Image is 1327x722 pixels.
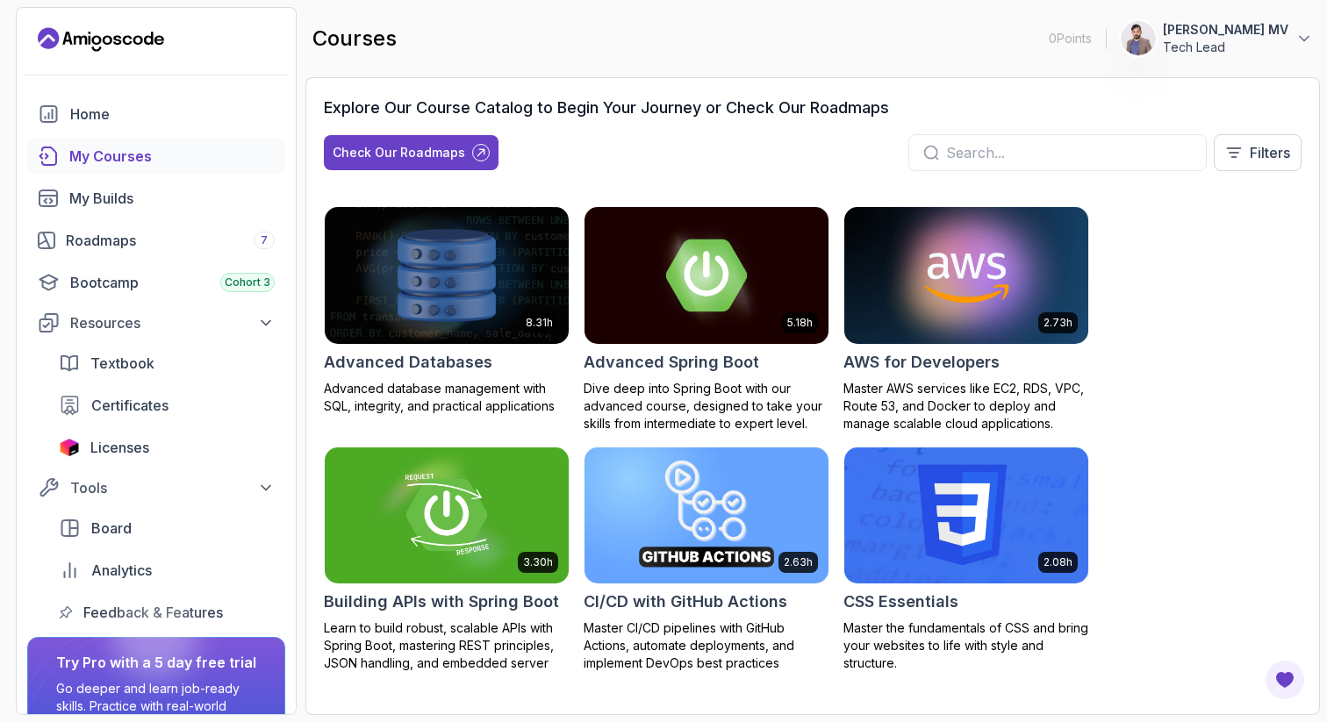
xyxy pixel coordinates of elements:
h2: Advanced Databases [324,350,492,375]
p: Learn to build robust, scalable APIs with Spring Boot, mastering REST principles, JSON handling, ... [324,619,570,690]
span: Textbook [90,353,154,374]
a: Landing page [38,25,164,54]
a: feedback [48,595,285,630]
button: Check Our Roadmaps [324,135,499,170]
h2: AWS for Developers [843,350,1000,375]
input: Search... [946,142,1192,163]
a: roadmaps [27,223,285,258]
span: 7 [261,233,268,247]
img: CI/CD with GitHub Actions card [585,447,828,584]
img: jetbrains icon [59,439,80,456]
h2: CI/CD with GitHub Actions [584,590,787,614]
div: My Courses [69,146,275,167]
h2: courses [312,25,397,53]
p: [PERSON_NAME] MV [1163,21,1288,39]
a: Advanced Databases card8.31hAdvanced DatabasesAdvanced database management with SQL, integrity, a... [324,206,570,415]
a: certificates [48,388,285,423]
a: CSS Essentials card2.08hCSS EssentialsMaster the fundamentals of CSS and bring your websites to l... [843,447,1089,673]
img: AWS for Developers card [844,207,1088,344]
div: Bootcamp [70,272,275,293]
a: licenses [48,430,285,465]
a: builds [27,181,285,216]
p: 8.31h [526,316,553,330]
button: user profile image[PERSON_NAME] MVTech Lead [1121,21,1313,56]
p: Master CI/CD pipelines with GitHub Actions, automate deployments, and implement DevOps best pract... [584,619,829,672]
a: textbook [48,346,285,381]
p: Master AWS services like EC2, RDS, VPC, Route 53, and Docker to deploy and manage scalable cloud ... [843,380,1089,432]
a: AWS for Developers card2.73hAWS for DevelopersMaster AWS services like EC2, RDS, VPC, Route 53, a... [843,206,1089,432]
p: 0 Points [1049,30,1092,47]
span: Certificates [91,395,169,416]
span: Cohort 3 [225,275,270,290]
p: Filters [1250,142,1290,163]
p: Master the fundamentals of CSS and bring your websites to life with style and structure. [843,619,1089,672]
p: 3.30h [523,555,553,569]
div: Tools [70,477,275,498]
a: Advanced Spring Boot card5.18hAdvanced Spring BootDive deep into Spring Boot with our advanced co... [584,206,829,432]
img: Advanced Spring Boot card [585,207,828,344]
img: CSS Essentials card [844,447,1088,584]
a: board [48,511,285,546]
img: Building APIs with Spring Boot card [325,447,569,584]
p: Dive deep into Spring Boot with our advanced course, designed to take your skills from intermedia... [584,380,829,432]
a: CI/CD with GitHub Actions card2.63hCI/CD with GitHub ActionsMaster CI/CD pipelines with GitHub Ac... [584,447,829,673]
a: courses [27,139,285,174]
h2: Advanced Spring Boot [584,350,759,375]
p: Advanced database management with SQL, integrity, and practical applications [324,380,570,415]
button: Tools [27,472,285,504]
a: home [27,97,285,132]
p: Tech Lead [1163,39,1288,56]
div: Check Our Roadmaps [333,144,465,161]
span: Licenses [90,437,149,458]
p: 2.08h [1044,555,1072,569]
h2: CSS Essentials [843,590,958,614]
span: Analytics [91,560,152,581]
a: Building APIs with Spring Boot card3.30hBuilding APIs with Spring BootLearn to build robust, scal... [324,447,570,690]
span: Feedback & Features [83,602,223,623]
div: Resources [70,312,275,333]
img: user profile image [1122,22,1155,55]
div: My Builds [69,188,275,209]
span: Board [91,518,132,539]
p: 5.18h [787,316,813,330]
button: Filters [1214,134,1302,171]
p: 2.73h [1044,316,1072,330]
button: Resources [27,307,285,339]
a: analytics [48,553,285,588]
img: Advanced Databases card [325,207,569,344]
div: Home [70,104,275,125]
p: 2.63h [784,555,813,569]
h3: Explore Our Course Catalog to Begin Your Journey or Check Our Roadmaps [324,96,889,120]
button: Open Feedback Button [1264,659,1306,701]
h2: Building APIs with Spring Boot [324,590,559,614]
a: bootcamp [27,265,285,300]
div: Roadmaps [66,230,275,251]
